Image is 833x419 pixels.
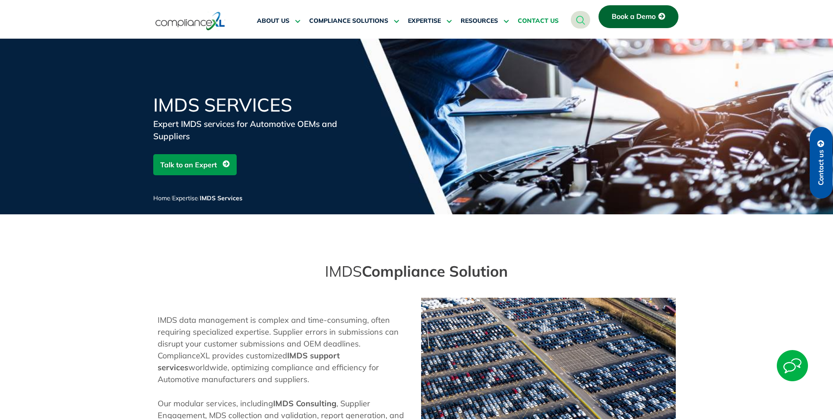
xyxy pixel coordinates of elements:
[777,350,808,381] img: Start Chat
[273,398,336,408] strong: IMDS Consulting
[461,11,509,32] a: RESOURCES
[153,194,242,202] span: / /
[172,194,198,202] a: Expertise
[408,11,452,32] a: EXPERTISE
[518,11,559,32] a: CONTACT US
[153,96,364,114] h1: IMDS Services
[153,154,237,175] a: Talk to an Expert
[257,11,300,32] a: ABOUT US
[408,17,441,25] span: EXPERTISE
[571,11,590,29] a: navsearch-button
[461,17,498,25] span: RESOURCES
[325,262,362,281] span: IMDS
[309,17,388,25] span: COMPLIANCE SOLUTIONS
[200,194,242,202] span: IMDS Services
[817,150,825,185] span: Contact us
[153,194,170,202] a: Home
[153,118,364,142] div: Expert IMDS services for Automotive OEMs and Suppliers
[810,127,833,199] a: Contact us
[155,11,225,31] img: logo-one.svg
[518,17,559,25] span: CONTACT US
[158,314,412,385] p: IMDS data management is complex and time-consuming, often requiring specialized expertise. Suppli...
[160,156,217,173] span: Talk to an Expert
[257,17,289,25] span: ABOUT US
[153,267,680,276] div: Compliance Solution
[309,11,399,32] a: COMPLIANCE SOLUTIONS
[612,13,656,21] span: Book a Demo
[599,5,678,28] a: Book a Demo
